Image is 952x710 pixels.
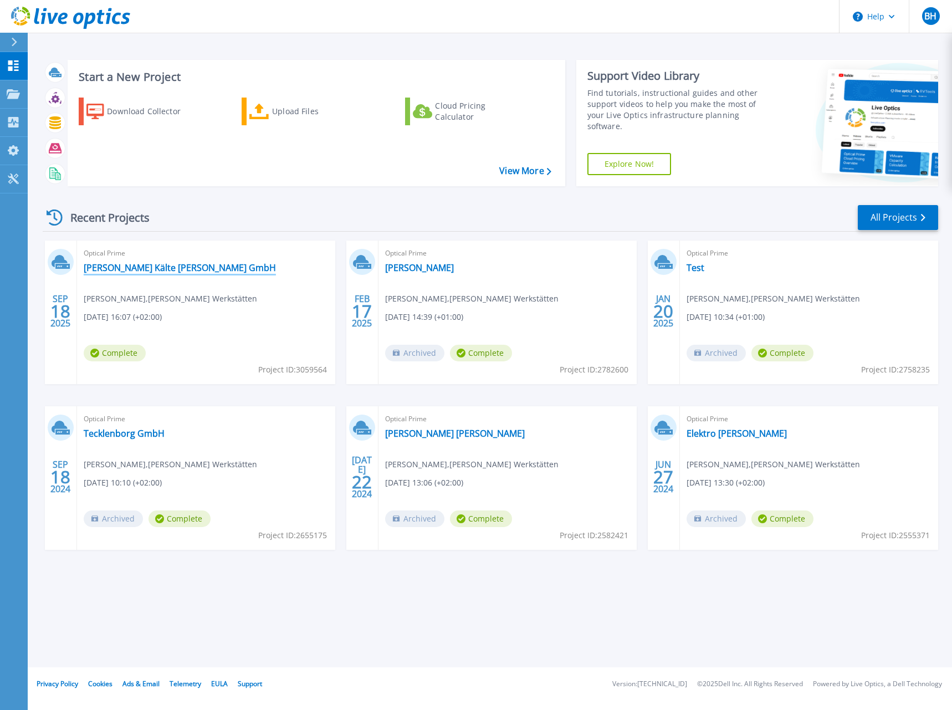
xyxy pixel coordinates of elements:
[653,457,674,497] div: JUN 2024
[149,510,211,527] span: Complete
[385,428,525,439] a: [PERSON_NAME] [PERSON_NAME]
[560,364,628,376] span: Project ID: 2782600
[687,345,746,361] span: Archived
[560,529,628,542] span: Project ID: 2582421
[79,71,551,83] h3: Start a New Project
[84,262,276,273] a: [PERSON_NAME] Kälte [PERSON_NAME] GmbH
[385,262,454,273] a: [PERSON_NAME]
[687,413,931,425] span: Optical Prime
[435,100,524,122] div: Cloud Pricing Calculator
[813,681,942,688] li: Powered by Live Optics, a Dell Technology
[385,510,444,527] span: Archived
[861,529,930,542] span: Project ID: 2555371
[242,98,365,125] a: Upload Files
[352,307,372,316] span: 17
[653,307,673,316] span: 20
[697,681,803,688] li: © 2025 Dell Inc. All Rights Reserved
[84,247,329,259] span: Optical Prime
[587,153,672,175] a: Explore Now!
[211,679,228,688] a: EULA
[687,428,787,439] a: Elektro [PERSON_NAME]
[587,69,771,83] div: Support Video Library
[84,413,329,425] span: Optical Prime
[612,681,687,688] li: Version: [TECHNICAL_ID]
[653,472,673,482] span: 27
[687,293,860,305] span: [PERSON_NAME] , [PERSON_NAME] Werkstätten
[385,477,463,489] span: [DATE] 13:06 (+02:00)
[587,88,771,132] div: Find tutorials, instructional guides and other support videos to help you make the most of your L...
[385,247,630,259] span: Optical Prime
[751,510,813,527] span: Complete
[50,291,71,331] div: SEP 2025
[687,510,746,527] span: Archived
[352,477,372,487] span: 22
[84,293,257,305] span: [PERSON_NAME] , [PERSON_NAME] Werkstätten
[238,679,262,688] a: Support
[687,458,860,471] span: [PERSON_NAME] , [PERSON_NAME] Werkstätten
[499,166,551,176] a: View More
[687,247,931,259] span: Optical Prime
[84,311,162,323] span: [DATE] 16:07 (+02:00)
[385,293,559,305] span: [PERSON_NAME] , [PERSON_NAME] Werkstätten
[861,364,930,376] span: Project ID: 2758235
[450,510,512,527] span: Complete
[258,529,327,542] span: Project ID: 2655175
[258,364,327,376] span: Project ID: 3059564
[351,291,372,331] div: FEB 2025
[687,262,704,273] a: Test
[50,457,71,497] div: SEP 2024
[653,291,674,331] div: JAN 2025
[50,472,70,482] span: 18
[351,457,372,497] div: [DATE] 2024
[50,307,70,316] span: 18
[84,510,143,527] span: Archived
[405,98,529,125] a: Cloud Pricing Calculator
[924,12,936,21] span: BH
[687,477,765,489] span: [DATE] 13:30 (+02:00)
[107,100,196,122] div: Download Collector
[84,345,146,361] span: Complete
[170,679,201,688] a: Telemetry
[385,413,630,425] span: Optical Prime
[84,458,257,471] span: [PERSON_NAME] , [PERSON_NAME] Werkstätten
[385,345,444,361] span: Archived
[43,204,165,231] div: Recent Projects
[37,679,78,688] a: Privacy Policy
[385,458,559,471] span: [PERSON_NAME] , [PERSON_NAME] Werkstätten
[687,311,765,323] span: [DATE] 10:34 (+01:00)
[122,679,160,688] a: Ads & Email
[272,100,361,122] div: Upload Files
[88,679,112,688] a: Cookies
[751,345,813,361] span: Complete
[79,98,202,125] a: Download Collector
[450,345,512,361] span: Complete
[858,205,938,230] a: All Projects
[84,428,165,439] a: Tecklenborg GmbH
[385,311,463,323] span: [DATE] 14:39 (+01:00)
[84,477,162,489] span: [DATE] 10:10 (+02:00)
